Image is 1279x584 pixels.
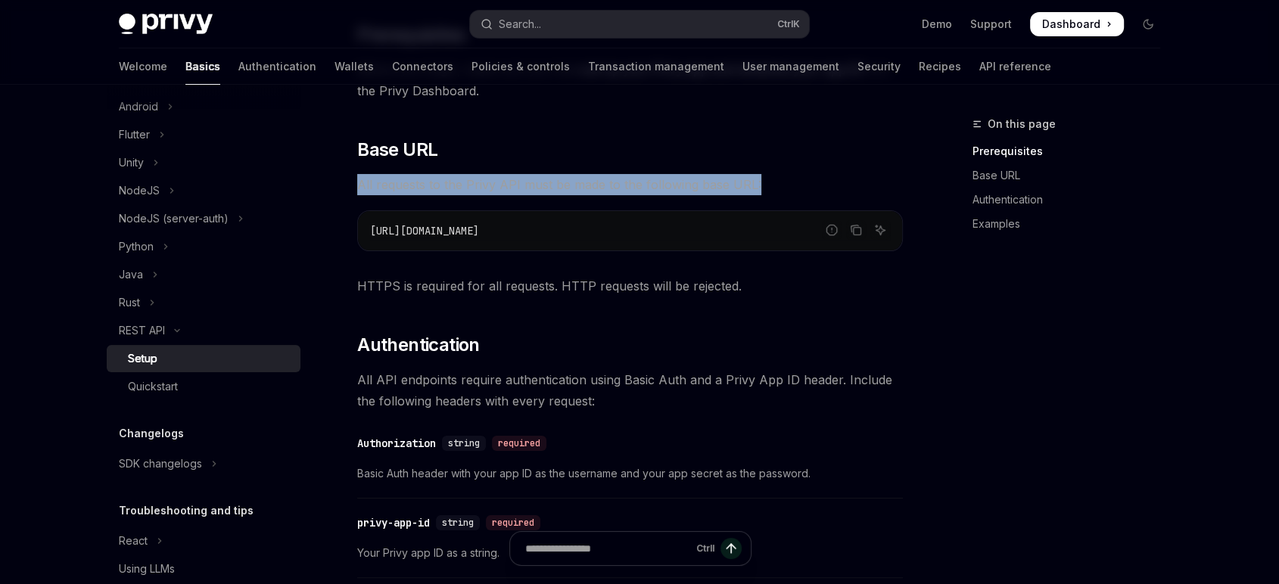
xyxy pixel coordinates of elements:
a: Wallets [335,48,374,85]
span: Dashboard [1042,17,1100,32]
a: Recipes [919,48,961,85]
div: Quickstart [128,377,178,396]
div: NodeJS (server-auth) [119,210,229,228]
div: required [492,436,546,451]
div: SDK changelogs [119,455,202,473]
a: Prerequisites [972,139,1172,163]
a: Welcome [119,48,167,85]
span: string [448,437,480,449]
span: string [442,517,474,529]
span: Basic Auth header with your app ID as the username and your app secret as the password. [357,464,903,483]
div: Unity [119,154,144,172]
div: REST API [119,322,165,340]
a: Security [857,48,901,85]
div: NodeJS [119,182,160,200]
a: API reference [979,48,1051,85]
button: Toggle REST API section [107,317,300,344]
div: Java [119,266,143,284]
span: All API endpoints require authentication using Basic Auth and a Privy App ID header. Include the ... [357,369,903,412]
div: Authorization [357,436,436,451]
a: Demo [922,17,952,32]
div: Flutter [119,126,150,144]
button: Toggle NodeJS section [107,177,300,204]
a: Examples [972,212,1172,236]
div: Python [119,238,154,256]
div: Using LLMs [119,560,175,578]
button: Toggle Unity section [107,149,300,176]
div: Setup [128,349,157,368]
button: Open search [470,11,809,38]
button: Toggle React section [107,527,300,554]
button: Send message [720,538,742,559]
a: Support [970,17,1012,32]
a: User management [742,48,839,85]
button: Toggle Rust section [107,289,300,316]
input: Ask a question... [525,532,690,565]
div: Rust [119,294,140,312]
img: dark logo [119,14,213,35]
a: Using LLMs [107,555,300,582]
a: Base URL [972,163,1172,188]
a: Transaction management [588,48,724,85]
span: On this page [988,115,1056,133]
a: Quickstart [107,373,300,400]
a: Setup [107,345,300,372]
a: Connectors [392,48,453,85]
span: Authentication [357,333,480,357]
button: Toggle NodeJS (server-auth) section [107,205,300,232]
button: Toggle dark mode [1136,12,1160,36]
a: Policies & controls [471,48,570,85]
a: Dashboard [1030,12,1124,36]
div: Search... [499,15,541,33]
button: Ask AI [870,220,890,240]
span: Base URL [357,138,437,162]
h5: Changelogs [119,424,184,443]
button: Toggle Python section [107,233,300,260]
div: React [119,532,148,550]
div: required [486,515,540,530]
a: Authentication [238,48,316,85]
button: Toggle Flutter section [107,121,300,148]
span: HTTPS is required for all requests. HTTP requests will be rejected. [357,275,903,297]
button: Report incorrect code [822,220,842,240]
div: privy-app-id [357,515,430,530]
button: Copy the contents from the code block [846,220,866,240]
button: Toggle Java section [107,261,300,288]
button: Toggle SDK changelogs section [107,450,300,477]
h5: Troubleshooting and tips [119,502,254,520]
a: Authentication [972,188,1172,212]
span: All requests to the Privy API must be made to the following base URL: [357,174,903,195]
span: Ctrl K [777,18,800,30]
a: Basics [185,48,220,85]
span: [URL][DOMAIN_NAME] [370,224,479,238]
